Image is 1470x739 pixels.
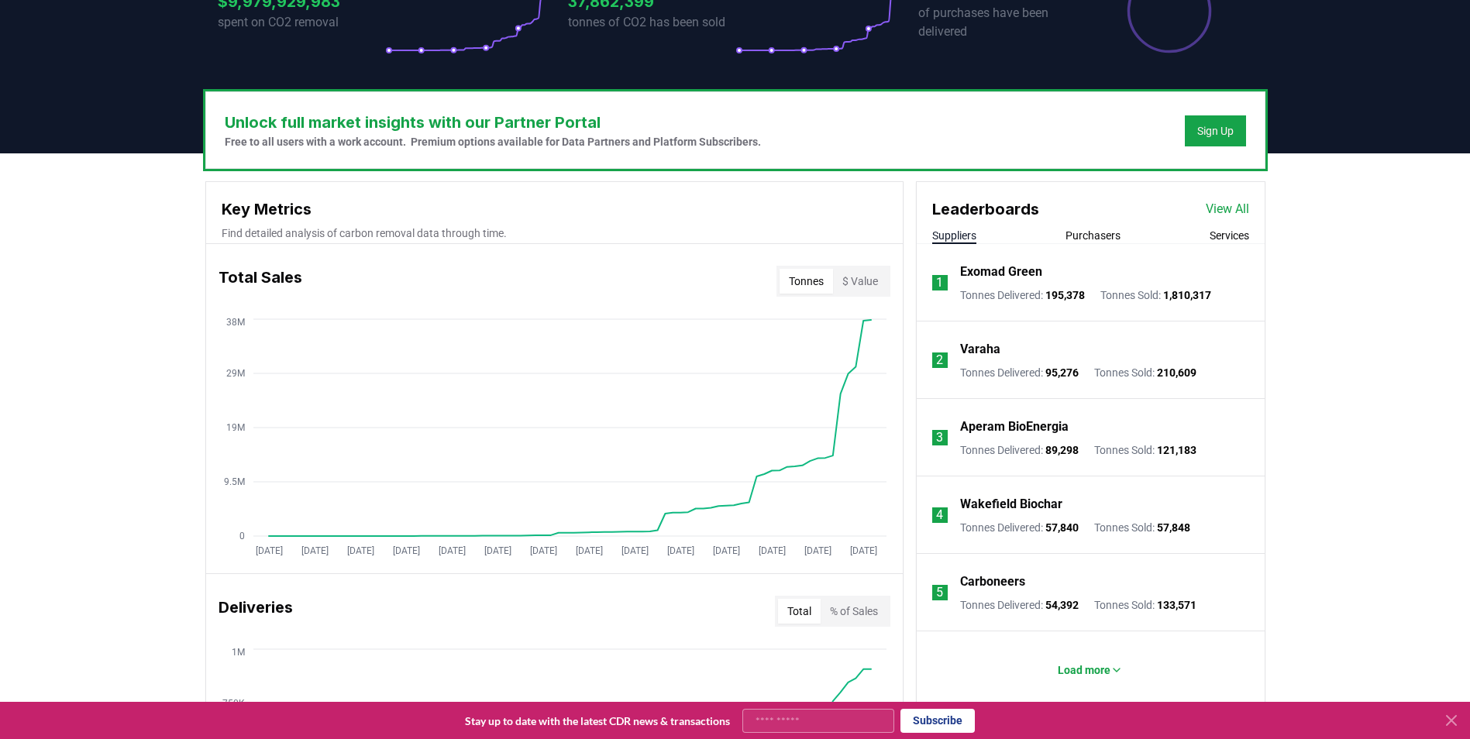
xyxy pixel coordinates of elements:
[936,428,943,447] p: 3
[780,269,833,294] button: Tonnes
[1058,662,1110,678] p: Load more
[833,269,887,294] button: $ Value
[960,520,1079,535] p: Tonnes Delivered :
[932,198,1039,221] h3: Leaderboards
[1094,442,1196,458] p: Tonnes Sold :
[960,340,1000,359] a: Varaha
[712,545,739,556] tspan: [DATE]
[621,545,648,556] tspan: [DATE]
[1045,521,1079,534] span: 57,840
[849,545,876,556] tspan: [DATE]
[239,531,245,541] tspan: 0
[960,495,1062,514] a: Wakefield Biochar
[222,225,887,241] p: Find detailed analysis of carbon removal data through time.
[255,545,282,556] tspan: [DATE]
[936,506,943,524] p: 4
[932,228,976,243] button: Suppliers
[1094,597,1196,613] p: Tonnes Sold :
[225,134,761,150] p: Free to all users with a work account. Premium options available for Data Partners and Platform S...
[1157,444,1196,456] span: 121,183
[1100,287,1211,303] p: Tonnes Sold :
[960,365,1079,380] p: Tonnes Delivered :
[218,13,385,32] p: spent on CO2 removal
[1210,228,1249,243] button: Services
[960,418,1069,436] a: Aperam BioEnergia
[666,545,694,556] tspan: [DATE]
[225,111,761,134] h3: Unlock full market insights with our Partner Portal
[960,287,1085,303] p: Tonnes Delivered :
[936,273,943,292] p: 1
[936,583,943,602] p: 5
[1206,200,1249,218] a: View All
[224,476,245,487] tspan: 9.5M
[1094,365,1196,380] p: Tonnes Sold :
[778,599,821,624] button: Total
[1185,115,1246,146] button: Sign Up
[1045,366,1079,379] span: 95,276
[438,545,465,556] tspan: [DATE]
[918,4,1086,41] p: of purchases have been delivered
[1045,599,1079,611] span: 54,392
[1045,289,1085,301] span: 195,378
[568,13,735,32] p: tonnes of CO2 has been sold
[960,597,1079,613] p: Tonnes Delivered :
[1065,228,1121,243] button: Purchasers
[1157,521,1190,534] span: 57,848
[529,545,556,556] tspan: [DATE]
[226,422,245,433] tspan: 19M
[960,442,1079,458] p: Tonnes Delivered :
[346,545,374,556] tspan: [DATE]
[1045,655,1135,686] button: Load more
[758,545,785,556] tspan: [DATE]
[804,545,831,556] tspan: [DATE]
[575,545,602,556] tspan: [DATE]
[960,572,1025,591] a: Carboneers
[392,545,419,556] tspan: [DATE]
[960,263,1042,281] a: Exomad Green
[226,317,245,328] tspan: 38M
[219,266,302,297] h3: Total Sales
[301,545,328,556] tspan: [DATE]
[1163,289,1211,301] span: 1,810,317
[1197,123,1234,139] a: Sign Up
[222,198,887,221] h3: Key Metrics
[936,351,943,369] p: 2
[226,368,245,379] tspan: 29M
[222,698,245,709] tspan: 750K
[219,596,293,627] h3: Deliveries
[484,545,511,556] tspan: [DATE]
[232,647,245,658] tspan: 1M
[1157,366,1196,379] span: 210,609
[1094,520,1190,535] p: Tonnes Sold :
[1045,444,1079,456] span: 89,298
[821,599,887,624] button: % of Sales
[1157,599,1196,611] span: 133,571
